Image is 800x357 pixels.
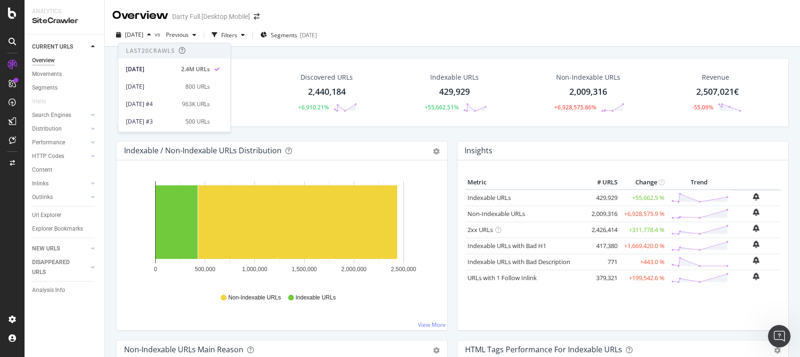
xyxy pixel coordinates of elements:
[32,210,98,220] a: Url Explorer
[32,69,62,79] div: Movements
[32,83,98,93] a: Segments
[112,27,155,42] button: [DATE]
[620,175,667,190] th: Change
[753,208,759,216] div: bell-plus
[32,257,88,277] a: DISAPPEARED URLS
[32,224,83,234] div: Explorer Bookmarks
[32,244,60,254] div: NEW URLS
[753,257,759,264] div: bell-plus
[162,27,200,42] button: Previous
[308,86,346,98] div: 2,440,184
[154,266,157,273] text: 0
[32,151,64,161] div: HTTP Codes
[32,110,71,120] div: Search Engines
[467,209,525,218] a: Non-Indexable URLs
[342,266,367,273] text: 2,000,000
[296,294,336,302] span: Indexable URLs
[32,69,98,79] a: Movements
[753,241,759,248] div: bell-plus
[181,65,210,73] div: 2.4M URLs
[185,117,210,125] div: 500 URLs
[620,238,667,254] td: +1,669,420.0 %
[32,42,88,52] a: CURRENT URLS
[556,73,620,82] div: Non-Indexable URLs
[300,73,353,82] div: Discovered URLs
[32,138,65,148] div: Performance
[465,175,582,190] th: Metric
[32,285,98,295] a: Analysis Info
[667,175,731,190] th: Trend
[292,266,317,273] text: 1,500,000
[32,257,80,277] div: DISAPPEARED URLS
[32,192,53,202] div: Outlinks
[112,8,168,24] div: Overview
[620,270,667,286] td: +199,542.6 %
[32,192,88,202] a: Outlinks
[124,146,282,155] div: Indexable / Non-Indexable URLs Distribution
[391,266,417,273] text: 2,500,000
[32,210,61,220] div: Url Explorer
[195,266,216,273] text: 500,000
[418,321,446,329] a: View More
[124,345,243,354] div: Non-Indexable URLs Main Reason
[620,206,667,222] td: +6,928,575.9 %
[702,73,729,82] span: Revenue
[126,82,180,91] div: [DATE]
[32,124,88,134] a: Distribution
[439,86,470,98] div: 429,929
[467,193,511,202] a: Indexable URLs
[554,103,596,111] div: +6,928,575.86%
[620,222,667,238] td: +311,778.4 %
[753,273,759,280] div: bell-plus
[465,144,492,157] h4: Insights
[271,31,297,39] span: Segments
[467,274,537,282] a: URLs with 1 Follow Inlink
[692,103,713,111] div: -55.09%
[208,27,249,42] button: Filters
[32,165,98,175] a: Content
[228,294,281,302] span: Non-Indexable URLs
[32,56,98,66] a: Overview
[32,179,49,189] div: Inlinks
[254,13,259,20] div: arrow-right-arrow-left
[300,31,317,39] div: [DATE]
[32,285,65,295] div: Analysis Info
[774,347,781,354] div: gear
[620,190,667,206] td: +55,662.5 %
[467,241,546,250] a: Indexable URLs with Bad H1
[257,27,321,42] button: Segments[DATE]
[569,86,607,98] div: 2,009,316
[32,165,52,175] div: Content
[582,175,620,190] th: # URLS
[32,179,88,189] a: Inlinks
[467,257,570,266] a: Indexable URLs with Bad Description
[182,100,210,108] div: 963K URLs
[126,65,175,73] div: [DATE]
[430,73,479,82] div: Indexable URLs
[32,42,73,52] div: CURRENT URLS
[768,325,791,348] iframe: Intercom live chat
[172,12,250,21] div: Darty Full [Desktop Mobile]
[298,103,329,111] div: +6,910.21%
[425,103,458,111] div: +55,662.51%
[582,222,620,238] td: 2,426,414
[32,138,88,148] a: Performance
[582,270,620,286] td: 379,321
[124,175,435,285] svg: A chart.
[126,117,180,125] div: [DATE] #3
[433,148,440,155] div: gear
[696,86,739,97] span: 2,507,021€
[221,31,237,39] div: Filters
[467,225,493,234] a: 2xx URLs
[155,30,162,38] span: vs
[162,31,189,39] span: Previous
[32,244,88,254] a: NEW URLS
[32,110,88,120] a: Search Engines
[126,47,175,55] div: Last 20 Crawls
[582,254,620,270] td: 771
[32,124,62,134] div: Distribution
[32,151,88,161] a: HTTP Codes
[582,238,620,254] td: 417,380
[582,206,620,222] td: 2,009,316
